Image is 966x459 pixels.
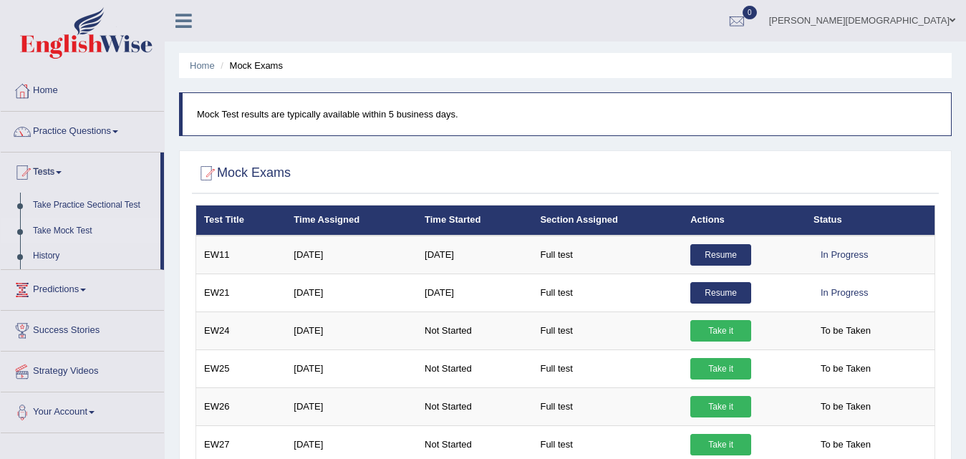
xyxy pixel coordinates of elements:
[190,60,215,71] a: Home
[286,274,417,311] td: [DATE]
[690,434,751,455] a: Take it
[196,206,286,236] th: Test Title
[743,6,757,19] span: 0
[197,107,937,121] p: Mock Test results are typically available within 5 business days.
[813,320,878,342] span: To be Taken
[690,244,751,266] a: Resume
[196,387,286,425] td: EW26
[1,352,164,387] a: Strategy Videos
[26,243,160,269] a: History
[417,349,532,387] td: Not Started
[813,358,878,380] span: To be Taken
[26,218,160,244] a: Take Mock Test
[417,236,532,274] td: [DATE]
[1,153,160,188] a: Tests
[417,387,532,425] td: Not Started
[532,274,682,311] td: Full test
[532,387,682,425] td: Full test
[286,206,417,236] th: Time Assigned
[26,193,160,218] a: Take Practice Sectional Test
[217,59,283,72] li: Mock Exams
[690,358,751,380] a: Take it
[195,163,291,184] h2: Mock Exams
[196,236,286,274] td: EW11
[286,387,417,425] td: [DATE]
[1,71,164,107] a: Home
[1,270,164,306] a: Predictions
[196,311,286,349] td: EW24
[286,311,417,349] td: [DATE]
[690,320,751,342] a: Take it
[813,244,875,266] div: In Progress
[682,206,806,236] th: Actions
[1,112,164,148] a: Practice Questions
[286,236,417,274] td: [DATE]
[196,274,286,311] td: EW21
[1,392,164,428] a: Your Account
[532,236,682,274] td: Full test
[1,311,164,347] a: Success Stories
[417,311,532,349] td: Not Started
[532,349,682,387] td: Full test
[532,311,682,349] td: Full test
[813,396,878,417] span: To be Taken
[690,396,751,417] a: Take it
[532,206,682,236] th: Section Assigned
[806,206,935,236] th: Status
[813,282,875,304] div: In Progress
[286,349,417,387] td: [DATE]
[690,282,751,304] a: Resume
[196,349,286,387] td: EW25
[813,434,878,455] span: To be Taken
[417,206,532,236] th: Time Started
[417,274,532,311] td: [DATE]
